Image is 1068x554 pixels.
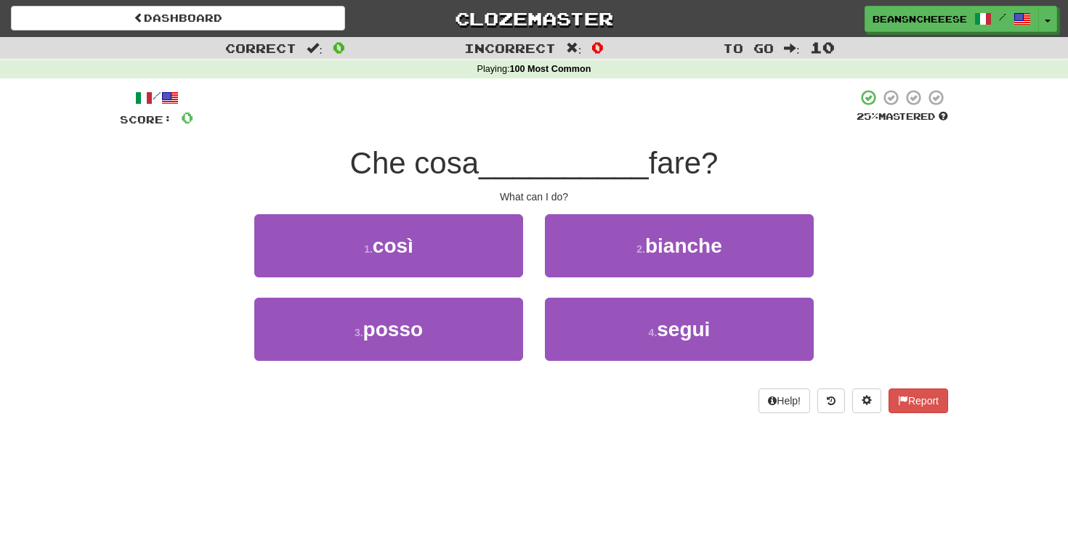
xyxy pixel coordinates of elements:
[254,214,523,277] button: 1.così
[225,41,296,55] span: Correct
[591,38,604,56] span: 0
[479,146,649,180] span: __________
[649,146,719,180] span: fare?
[873,12,967,25] span: beansncheeese
[545,214,814,277] button: 2.bianche
[566,42,582,54] span: :
[889,388,948,413] button: Report
[350,146,479,180] span: Che cosa
[810,38,835,56] span: 10
[999,12,1006,22] span: /
[545,298,814,361] button: 4.segui
[857,110,878,122] span: 25 %
[120,190,948,204] div: What can I do?
[509,64,591,74] strong: 100 Most Common
[657,318,710,341] span: segui
[120,113,172,126] span: Score:
[758,388,810,413] button: Help!
[181,108,193,126] span: 0
[363,318,423,341] span: posso
[364,243,373,255] small: 1 .
[645,235,722,257] span: bianche
[11,6,345,30] a: Dashboard
[865,6,1039,32] a: beansncheeese /
[857,110,948,123] div: Mastered
[307,42,323,54] span: :
[367,6,701,31] a: Clozemaster
[649,327,658,338] small: 4 .
[636,243,645,255] small: 2 .
[817,388,845,413] button: Round history (alt+y)
[373,235,413,257] span: così
[464,41,556,55] span: Incorrect
[355,327,363,338] small: 3 .
[784,42,800,54] span: :
[254,298,523,361] button: 3.posso
[723,41,774,55] span: To go
[120,89,193,107] div: /
[333,38,345,56] span: 0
